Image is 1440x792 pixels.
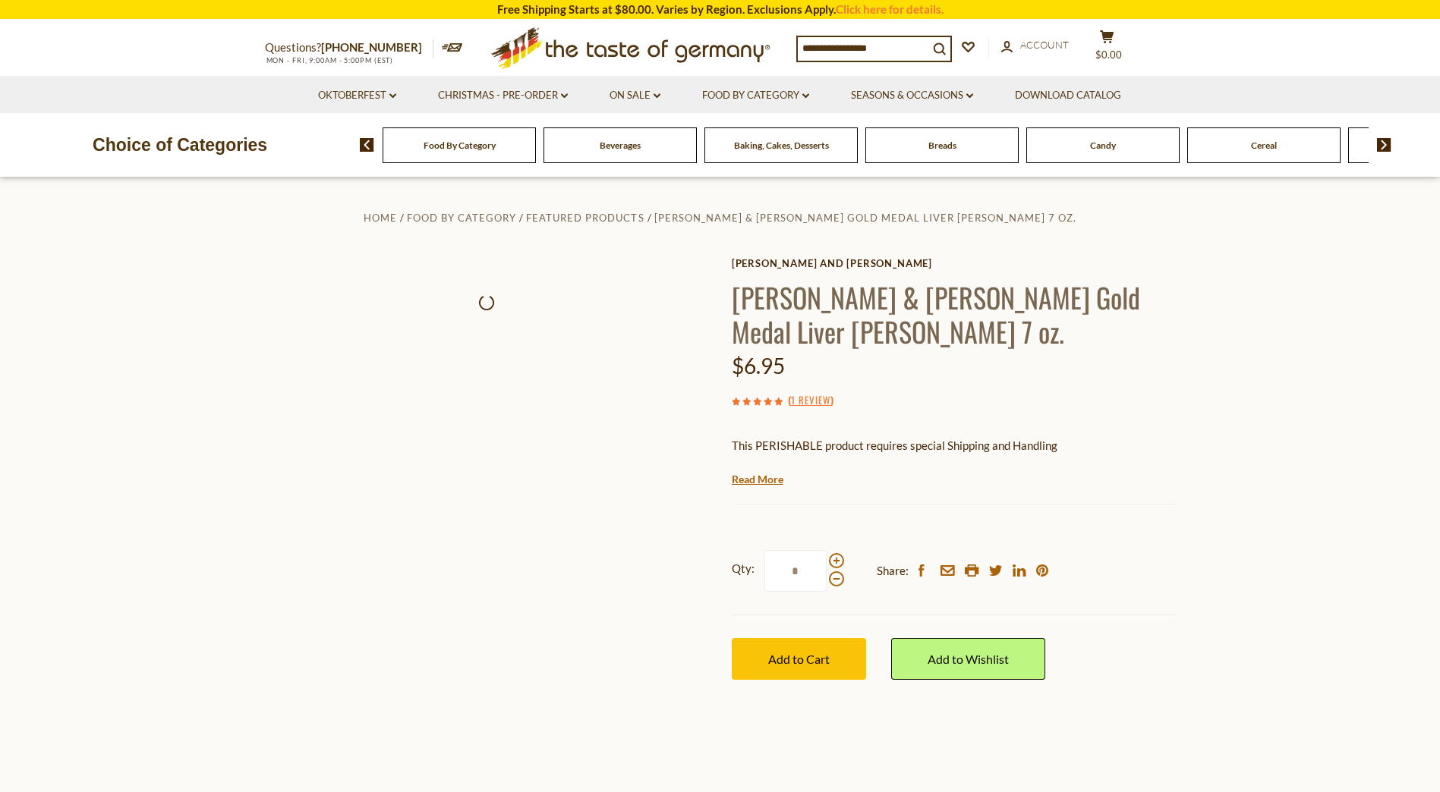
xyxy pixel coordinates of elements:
a: On Sale [610,87,660,104]
a: Christmas - PRE-ORDER [438,87,568,104]
button: $0.00 [1085,30,1130,68]
a: Oktoberfest [318,87,396,104]
span: $0.00 [1095,49,1122,61]
a: Featured Products [526,212,644,224]
img: previous arrow [360,138,374,152]
a: Food By Category [407,212,516,224]
a: Candy [1090,140,1116,151]
h1: [PERSON_NAME] & [PERSON_NAME] Gold Medal Liver [PERSON_NAME] 7 oz. [732,280,1176,348]
a: [PERSON_NAME] and [PERSON_NAME] [732,257,1176,269]
span: Share: [877,561,909,580]
a: [PHONE_NUMBER] [321,40,422,54]
span: Account [1020,39,1069,51]
a: Beverages [600,140,641,151]
a: Download Catalog [1015,87,1121,104]
a: Seasons & Occasions [851,87,973,104]
button: Add to Cart [732,638,866,680]
p: Questions? [265,38,433,58]
a: Food By Category [424,140,496,151]
span: MON - FRI, 9:00AM - 5:00PM (EST) [265,56,394,64]
img: next arrow [1377,138,1391,152]
a: [PERSON_NAME] & [PERSON_NAME] Gold Medal Liver [PERSON_NAME] 7 oz. [654,212,1076,224]
a: Read More [732,472,783,487]
span: $6.95 [732,353,785,379]
span: ( ) [788,392,833,407]
li: We will ship this product in heat-protective packaging and ice. [746,467,1176,486]
a: Add to Wishlist [891,638,1045,680]
a: Baking, Cakes, Desserts [734,140,829,151]
a: Food By Category [702,87,809,104]
a: Breads [928,140,956,151]
p: This PERISHABLE product requires special Shipping and Handling [732,436,1176,455]
strong: Qty: [732,559,755,578]
span: Add to Cart [768,652,830,666]
a: Home [364,212,397,224]
a: Cereal [1251,140,1277,151]
a: Account [1001,37,1069,54]
a: Click here for details. [836,2,944,16]
a: 1 Review [791,392,830,409]
input: Qty: [764,550,827,592]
